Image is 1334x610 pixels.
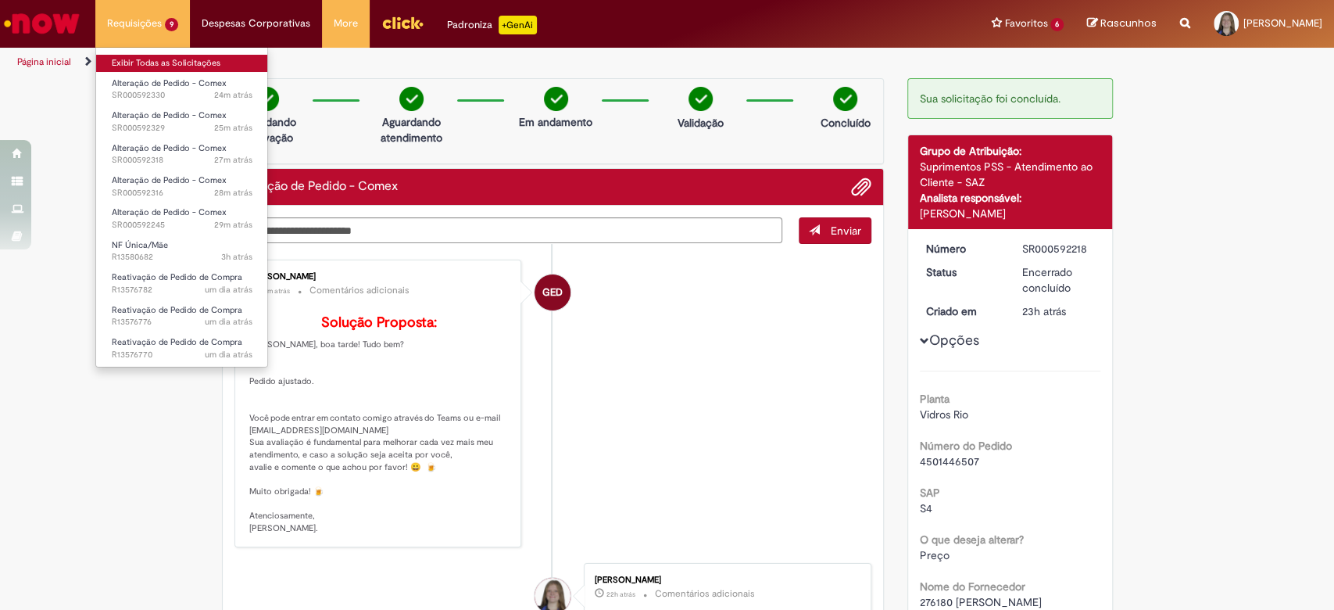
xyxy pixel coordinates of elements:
[920,454,979,468] span: 4501446507
[399,87,424,111] img: check-circle-green.png
[1022,303,1095,319] div: 29/09/2025 14:30:44
[920,190,1100,206] div: Analista responsável:
[920,486,940,500] b: SAP
[205,349,252,361] span: um dia atrás
[920,206,1100,221] div: [PERSON_NAME]
[202,16,310,31] span: Despesas Corporativas
[112,206,227,218] span: Alteração de Pedido - Comex
[96,172,268,201] a: Aberto SR000592316 : Alteração de Pedido - Comex
[112,271,242,283] span: Reativação de Pedido de Compra
[214,154,252,166] span: 27m atrás
[205,284,252,296] time: 29/09/2025 13:15:54
[920,501,932,515] span: S4
[96,55,268,72] a: Exibir Todas as Solicitações
[205,284,252,296] span: um dia atrás
[112,239,168,251] span: NF Única/Mãe
[112,349,252,361] span: R13576770
[920,159,1100,190] div: Suprimentos PSS - Atendimento ao Cliente - SAZ
[205,316,252,328] time: 29/09/2025 13:15:09
[205,349,252,361] time: 29/09/2025 13:13:35
[221,251,252,263] time: 30/09/2025 10:57:22
[1050,18,1064,31] span: 6
[1087,16,1157,31] a: Rascunhos
[112,77,227,89] span: Alteração de Pedido - Comex
[234,217,783,244] textarea: Digite sua mensagem aqui...
[221,251,252,263] span: 3h atrás
[920,548,950,562] span: Preço
[334,16,358,31] span: More
[249,272,510,282] div: [PERSON_NAME]
[1100,16,1157,30] span: Rascunhos
[112,154,252,167] span: SR000592318
[214,89,252,101] time: 30/09/2025 13:22:13
[214,122,252,134] time: 30/09/2025 13:20:53
[914,241,1010,257] dt: Número
[96,237,268,266] a: Aberto R13580682 : NF Única/Mãe
[799,217,871,244] button: Enviar
[688,87,713,111] img: check-circle-green.png
[321,314,437,332] b: Solução Proposta:
[907,78,1113,119] div: Sua solicitação foi concluída.
[112,122,252,135] span: SR000592329
[1022,304,1066,318] span: 23h atrás
[1022,241,1095,257] div: SR000592218
[374,114,449,145] p: Aguardando atendimento
[833,87,857,111] img: check-circle-green.png
[261,286,290,296] span: 31m atrás
[1022,264,1095,296] div: Encerrado concluído
[112,251,252,264] span: R13580682
[1022,304,1066,318] time: 29/09/2025 14:30:44
[678,115,724,131] p: Validação
[112,316,252,328] span: R13576776
[214,154,252,166] time: 30/09/2025 13:19:33
[851,177,871,197] button: Adicionar anexos
[112,187,252,199] span: SR000592316
[920,439,1012,453] b: Número do Pedido
[112,142,227,154] span: Alteração de Pedido - Comex
[96,107,268,136] a: Aberto SR000592329 : Alteração de Pedido - Comex
[112,304,242,316] span: Reativação de Pedido de Compra
[112,284,252,296] span: R13576782
[1243,16,1322,30] span: [PERSON_NAME]
[920,407,968,422] span: Vidros Rio
[249,315,510,535] p: [PERSON_NAME], boa tarde! Tudo bem? Pedido ajustado. Você pode entrar em contato comigo através d...
[535,274,570,310] div: Gabriele Estefane Da Silva
[309,284,409,297] small: Comentários adicionais
[920,533,1024,547] b: O que deseja alterar?
[544,87,568,111] img: check-circle-green.png
[606,590,635,599] span: 22h atrás
[519,114,592,130] p: Em andamento
[234,180,398,194] h2: Alteração de Pedido - Comex Histórico de tíquete
[820,115,870,131] p: Concluído
[655,587,755,601] small: Comentários adicionais
[499,16,537,34] p: +GenAi
[165,18,178,31] span: 9
[1004,16,1047,31] span: Favoritos
[920,595,1042,609] span: 276180 [PERSON_NAME]
[95,47,268,368] ul: Requisições
[96,302,268,331] a: Aberto R13576776 : Reativação de Pedido de Compra
[920,143,1100,159] div: Grupo de Atribuição:
[214,219,252,231] span: 29m atrás
[214,219,252,231] time: 30/09/2025 13:16:52
[214,187,252,199] time: 30/09/2025 13:18:31
[112,109,227,121] span: Alteração de Pedido - Comex
[214,122,252,134] span: 25m atrás
[2,8,82,39] img: ServiceNow
[112,336,242,348] span: Reativação de Pedido de Compra
[595,576,855,585] div: [PERSON_NAME]
[606,590,635,599] time: 29/09/2025 15:28:27
[914,264,1010,280] dt: Status
[112,219,252,231] span: SR000592245
[914,303,1010,319] dt: Criado em
[920,579,1025,594] b: Nome do Fornecedor
[17,56,71,68] a: Página inicial
[96,269,268,298] a: Aberto R13576782 : Reativação de Pedido de Compra
[831,224,861,238] span: Enviar
[96,334,268,363] a: Aberto R13576770 : Reativação de Pedido de Compra
[112,89,252,102] span: SR000592330
[214,89,252,101] span: 24m atrás
[920,392,950,406] b: Planta
[542,274,563,311] span: GED
[96,204,268,233] a: Aberto SR000592245 : Alteração de Pedido - Comex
